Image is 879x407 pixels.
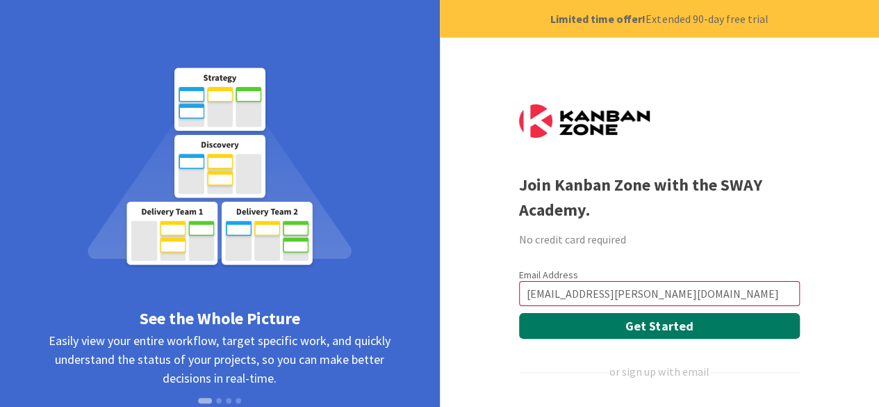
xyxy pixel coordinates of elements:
button: Slide 1 [198,398,212,404]
img: Kanban Zone [519,104,650,138]
b: Limited time offer! [550,10,646,27]
div: or sign up with email [609,363,709,380]
label: Email Address [519,269,578,281]
div: No credit card required [519,231,800,248]
b: Join Kanban Zone with the SWAY Academy. [519,174,762,221]
div: See the Whole Picture [49,306,391,331]
button: Get Started [519,313,800,339]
